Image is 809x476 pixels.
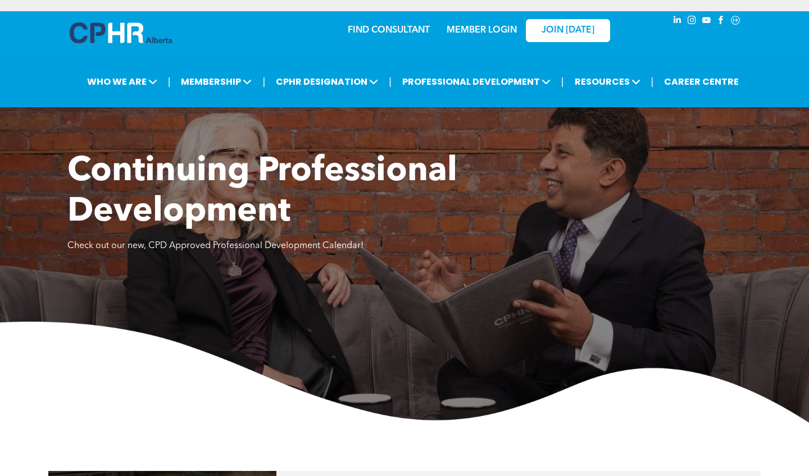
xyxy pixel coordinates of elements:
[651,70,654,93] li: |
[168,70,171,93] li: |
[715,14,727,29] a: facebook
[542,25,594,36] span: JOIN [DATE]
[399,71,554,92] span: PROFESSIONAL DEVELOPMENT
[671,14,683,29] a: linkedin
[526,19,610,42] a: JOIN [DATE]
[262,70,265,93] li: |
[561,70,564,93] li: |
[571,71,644,92] span: RESOURCES
[447,26,517,35] a: MEMBER LOGIN
[685,14,698,29] a: instagram
[178,71,255,92] span: MEMBERSHIP
[348,26,430,35] a: FIND CONSULTANT
[84,71,161,92] span: WHO WE ARE
[700,14,712,29] a: youtube
[70,22,172,43] img: A blue and white logo for cp alberta
[389,70,392,93] li: |
[729,14,742,29] a: Social network
[67,241,363,250] span: Check out our new, CPD Approved Professional Development Calendar!
[272,71,381,92] span: CPHR DESIGNATION
[661,71,742,92] a: CAREER CENTRE
[67,155,457,229] span: Continuing Professional Development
